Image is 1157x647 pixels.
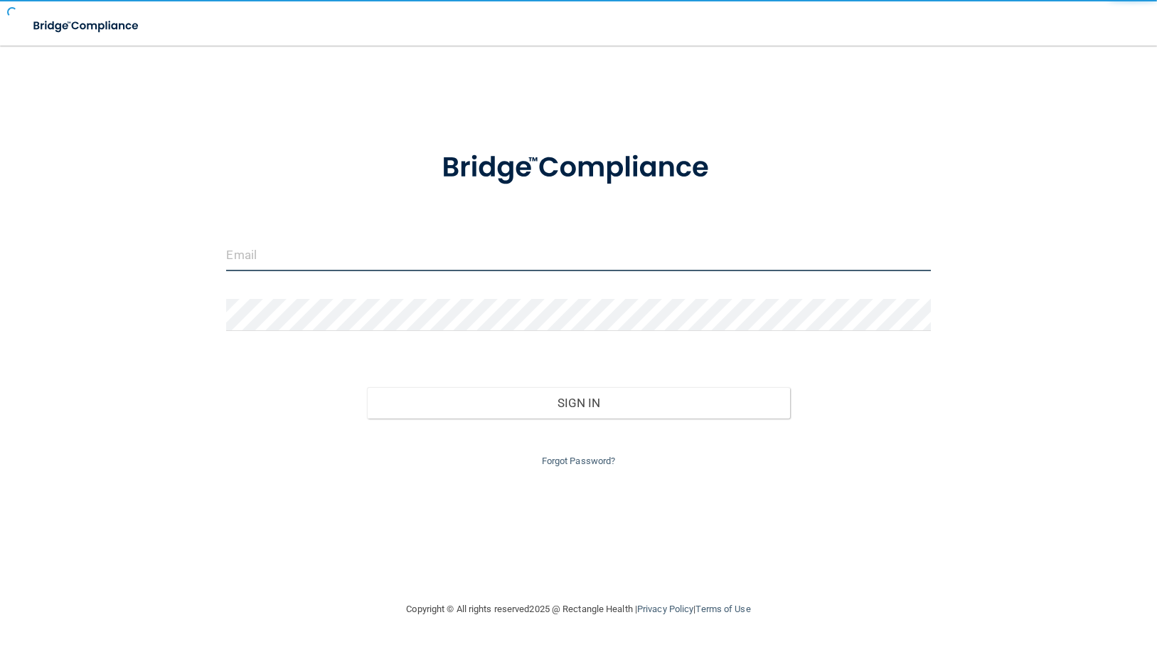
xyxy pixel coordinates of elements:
button: Sign In [367,387,789,419]
input: Email [226,239,930,271]
div: Copyright © All rights reserved 2025 @ Rectangle Health | | [319,586,838,632]
a: Privacy Policy [637,604,693,614]
a: Forgot Password? [542,456,616,466]
iframe: Drift Widget Chat Controller [911,546,1140,603]
img: bridge_compliance_login_screen.278c3ca4.svg [21,11,152,41]
img: bridge_compliance_login_screen.278c3ca4.svg [412,131,744,205]
a: Terms of Use [695,604,750,614]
